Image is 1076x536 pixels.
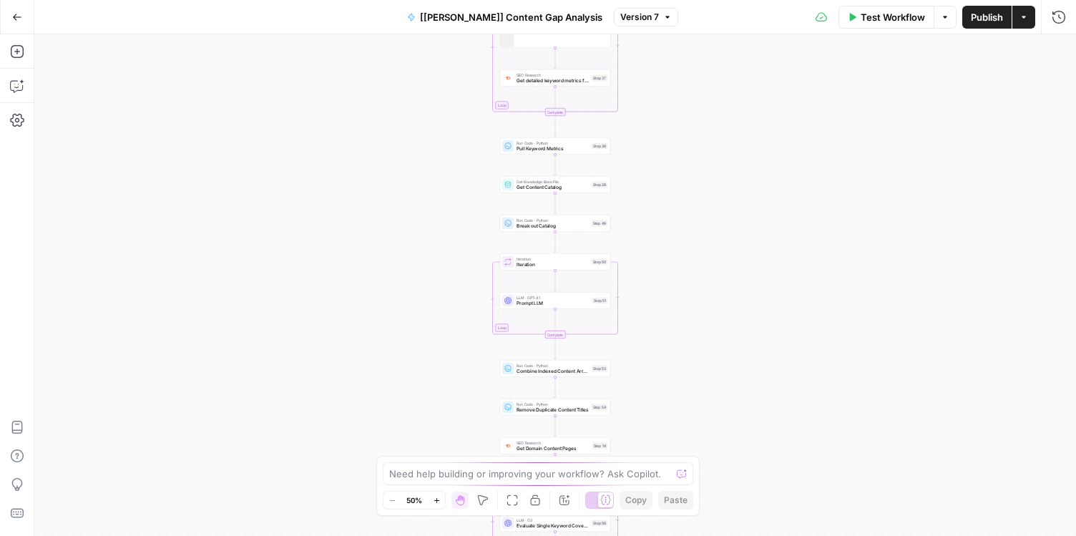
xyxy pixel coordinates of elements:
div: Run Code · PythonPull Keyword MetricsStep 38 [500,137,611,155]
div: Run Code · PythonRemove Duplicate Content TitlesStep 54 [500,399,611,416]
img: v3j4otw2j2lxnxfkcl44e66h4fup [504,75,512,82]
div: Run Code · PythonBreak out CatalogStep 49 [500,215,611,232]
div: LoopIterationIterationStep 50 [500,253,611,271]
span: Test Workflow [861,10,925,24]
span: Get Domain Content Pages [517,445,590,452]
button: Publish [962,6,1012,29]
div: Run Code · PythonCombine Indexed Content ArraysStep 53 [500,360,611,377]
span: Break out Catalog [517,223,589,230]
g: Edge from step_49 to step_50 [554,232,557,253]
g: Edge from step_38 to step_29 [554,155,557,175]
g: Edge from step_50 to step_51 [554,271,557,291]
g: Edge from step_53 to step_54 [554,377,557,398]
span: SEO Research [517,72,589,78]
div: Step 14 [592,443,608,449]
button: Version 7 [614,8,678,26]
button: [[PERSON_NAME]] Content Gap Analysis [398,6,611,29]
span: 50% [406,494,422,506]
span: Pull Keyword Metrics [517,145,589,152]
div: Step 56 [592,520,607,527]
img: p4kt2d9mz0di8532fmfgvfq6uqa0 [504,443,512,449]
span: LLM · O3 [517,517,589,523]
div: Step 51 [592,298,607,304]
span: Get Content Catalog [517,184,589,191]
button: Paste [658,491,693,510]
span: Version 7 [620,11,659,24]
span: [[PERSON_NAME]] Content Gap Analysis [420,10,602,24]
button: Test Workflow [838,6,934,29]
div: Step 49 [592,220,608,227]
div: Step 50 [592,259,607,265]
div: Complete [545,331,566,338]
span: Run Code · Python [517,363,589,369]
span: Get detailed keyword metrics for prioritization [517,77,589,84]
span: Get Knowledge Base File [517,179,589,185]
g: Edge from step_42-iteration-end to step_38 [554,116,557,137]
span: Iteration [517,256,589,262]
span: Run Code · Python [517,140,589,146]
div: Step 37 [592,75,607,82]
span: Paste [664,494,688,507]
div: Get Knowledge Base FileGet Content CatalogStep 29 [500,176,611,193]
div: Complete [545,108,566,116]
button: Copy [620,491,652,510]
div: Step 38 [592,143,607,150]
g: Edge from step_54 to step_14 [554,416,557,437]
span: Prompt LLM [517,300,590,307]
div: Complete [500,331,611,338]
span: LLM · GPT-4.1 [517,295,590,301]
div: Step 53 [592,366,607,372]
div: Step 29 [592,182,607,188]
span: Publish [971,10,1003,24]
div: SEO ResearchGet detailed keyword metrics for prioritizationStep 37 [500,69,611,87]
span: Evaluate Single Keyword Coverage [517,522,589,530]
div: SEO ResearchGet Domain Content PagesStep 14 [500,437,611,454]
div: Step 54 [592,404,608,411]
span: Copy [625,494,647,507]
g: Edge from step_14 to step_55 [554,454,557,475]
span: Iteration [517,261,589,268]
span: SEO Research [517,440,590,446]
span: Combine Indexed Content Arrays [517,368,589,375]
g: Edge from step_50-iteration-end to step_53 [554,338,557,359]
span: Run Code · Python [517,401,589,407]
div: LLM · GPT-4.1Prompt LLMStep 51 [500,292,611,309]
div: Complete [500,108,611,116]
g: Edge from step_29 to step_49 [554,193,557,214]
span: Run Code · Python [517,218,589,223]
g: Edge from step_42 to step_37 [554,48,557,69]
div: LLM · O3Evaluate Single Keyword CoverageStep 56 [500,515,611,532]
span: Remove Duplicate Content Titles [517,406,589,414]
